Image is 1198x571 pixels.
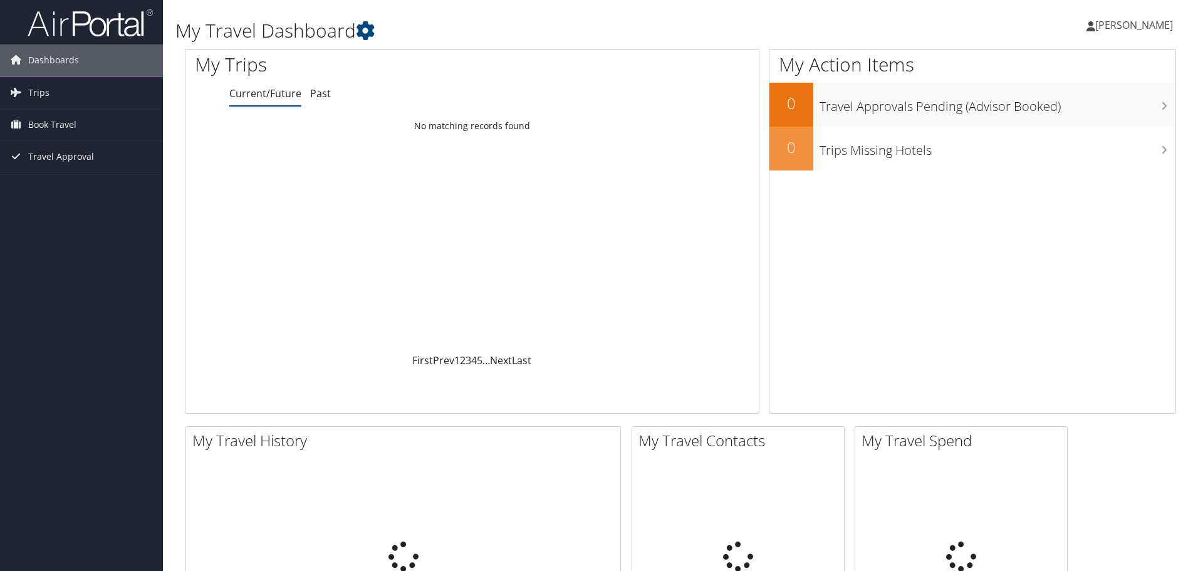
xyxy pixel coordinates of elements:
td: No matching records found [185,115,759,137]
a: First [412,354,433,367]
span: [PERSON_NAME] [1095,18,1173,32]
span: Trips [28,77,49,108]
h3: Trips Missing Hotels [820,135,1175,159]
h3: Travel Approvals Pending (Advisor Booked) [820,92,1175,115]
a: Past [310,86,331,100]
span: … [482,354,490,367]
a: Prev [433,354,454,367]
h2: 0 [769,137,813,158]
h2: My Travel History [192,430,620,451]
h2: My Travel Spend [862,430,1067,451]
a: 0Trips Missing Hotels [769,127,1175,170]
a: [PERSON_NAME] [1086,6,1185,44]
img: airportal-logo.png [28,8,153,38]
span: Book Travel [28,109,76,140]
span: Dashboards [28,45,79,76]
a: 4 [471,354,477,367]
a: 3 [466,354,471,367]
a: Current/Future [229,86,301,100]
h1: My Action Items [769,51,1175,78]
a: Last [512,354,531,367]
h1: My Trips [195,51,511,78]
h2: 0 [769,93,813,114]
span: Travel Approval [28,141,94,172]
a: 5 [477,354,482,367]
a: 2 [460,354,466,367]
h2: My Travel Contacts [638,430,844,451]
a: 1 [454,354,460,367]
h1: My Travel Dashboard [175,18,849,44]
a: Next [490,354,512,367]
a: 0Travel Approvals Pending (Advisor Booked) [769,83,1175,127]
